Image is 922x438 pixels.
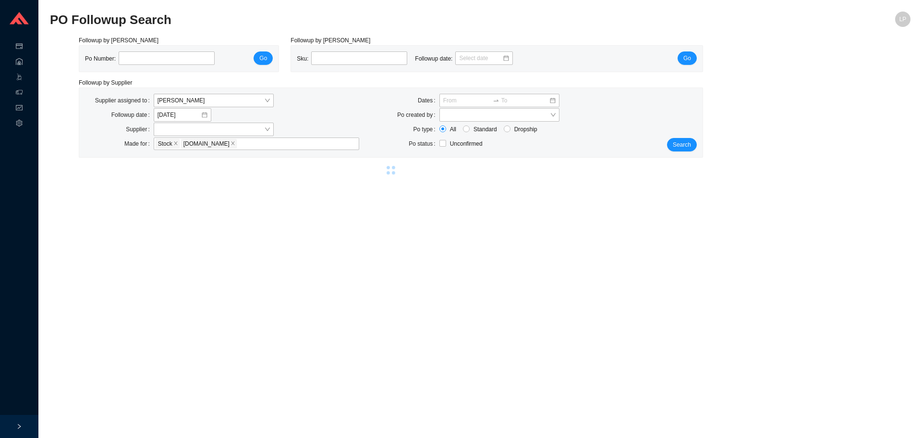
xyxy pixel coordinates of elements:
[678,51,697,65] button: Go
[158,139,172,148] span: Stock
[181,139,237,149] span: QualityBath.com
[85,51,222,66] div: Po Number:
[230,141,235,147] span: close
[183,139,230,148] span: [DOMAIN_NAME]
[418,94,439,107] label: Dates:
[673,140,691,150] span: Search
[493,97,499,104] span: to
[291,37,370,44] span: Followup by [PERSON_NAME]
[459,53,502,63] input: Select date
[111,108,154,122] label: Followup date:
[667,138,697,151] button: Search
[259,53,267,63] span: Go
[450,140,483,147] span: Unconfirmed
[126,123,153,136] label: Supplier:
[16,39,23,55] span: credit-card
[79,37,158,44] span: Followup by [PERSON_NAME]
[397,108,439,122] label: Po created by:
[254,51,273,65] button: Go
[443,96,491,105] input: From
[501,96,549,105] input: To
[16,116,23,132] span: setting
[95,94,154,107] label: Supplier assigned to
[493,97,499,104] span: swap-right
[446,125,460,134] span: All
[510,125,541,134] span: Dropship
[158,110,201,120] input: 9/16/2025
[470,125,501,134] span: Standard
[158,94,270,107] span: Layla Pincus
[16,424,22,429] span: right
[409,137,439,150] label: Po status:
[297,51,521,66] div: Sku: Followup date:
[16,101,23,116] span: fund
[124,137,154,150] label: Made for:
[156,139,180,149] span: Stock
[50,12,695,28] h2: PO Followup Search
[683,53,691,63] span: Go
[413,123,439,136] label: Po type:
[899,12,907,27] span: LP
[79,79,132,86] span: Followup by Supplier
[173,141,178,147] span: close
